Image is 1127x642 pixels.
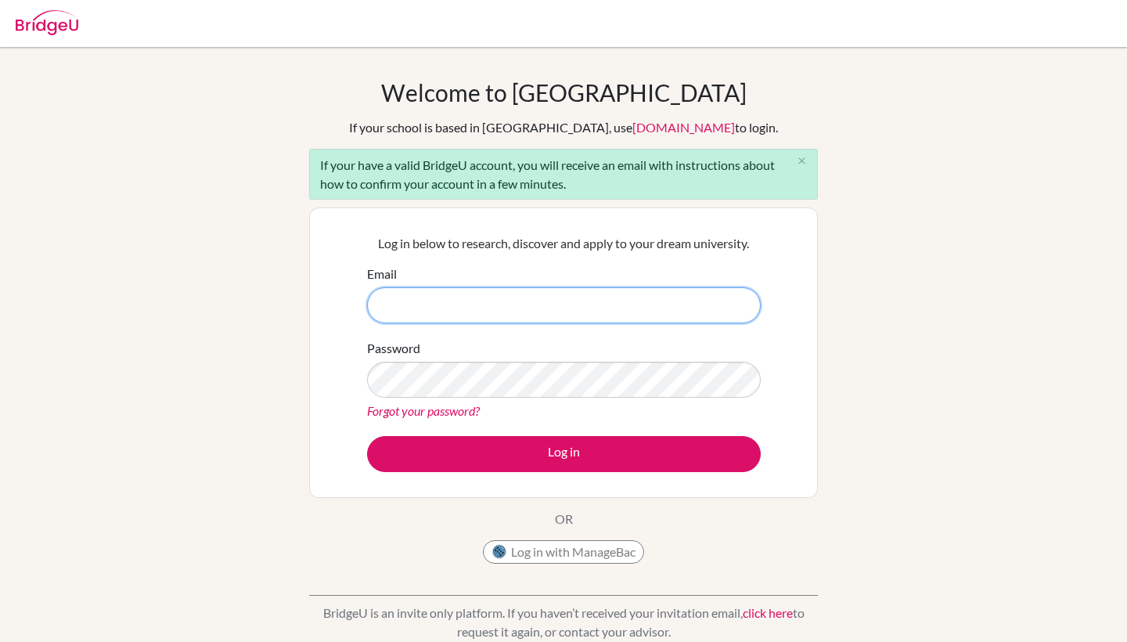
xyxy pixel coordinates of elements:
[309,149,818,200] div: If your have a valid BridgeU account, you will receive an email with instructions about how to co...
[743,605,793,620] a: click here
[309,604,818,641] p: BridgeU is an invite only platform. If you haven’t received your invitation email, to request it ...
[483,540,644,564] button: Log in with ManageBac
[555,510,573,528] p: OR
[367,339,420,358] label: Password
[381,78,747,106] h1: Welcome to [GEOGRAPHIC_DATA]
[367,234,761,253] p: Log in below to research, discover and apply to your dream university.
[367,403,480,418] a: Forgot your password?
[16,10,78,35] img: Bridge-U
[367,436,761,472] button: Log in
[796,155,808,167] i: close
[632,120,735,135] a: [DOMAIN_NAME]
[786,150,817,173] button: Close
[367,265,397,283] label: Email
[349,118,778,137] div: If your school is based in [GEOGRAPHIC_DATA], use to login.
